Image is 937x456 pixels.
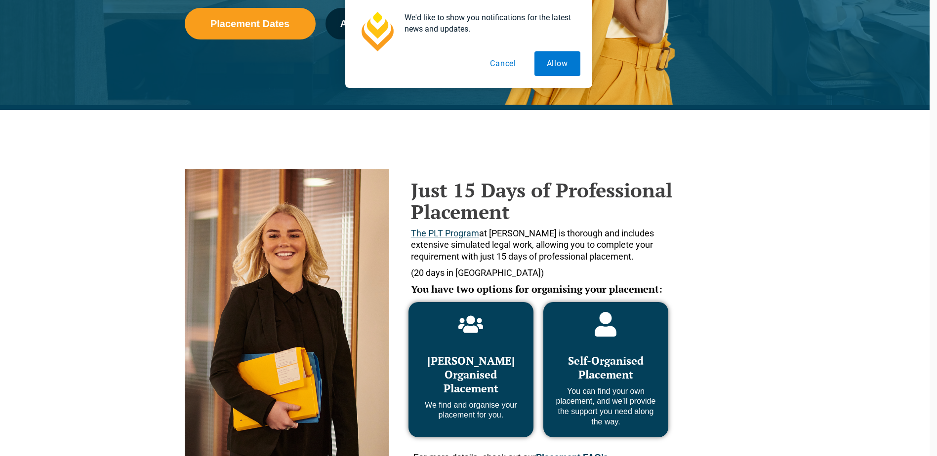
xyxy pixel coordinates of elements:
[534,51,580,76] button: Allow
[357,12,397,51] img: notification icon
[411,267,544,278] span: (20 days in [GEOGRAPHIC_DATA])
[418,400,524,421] p: We find and organise your placement for you.
[411,177,672,225] strong: Just 15 Days of Professional Placement
[411,282,662,296] span: You have two options for organising your placement:
[553,386,658,427] p: You can find your own placement, and we’ll provide the support you need along the way.
[397,12,580,35] div: We'd like to show you notifications for the latest news and updates.
[411,228,479,238] a: The PLT Program
[478,51,529,76] button: Cancel
[568,353,644,381] span: Self-Organised Placement
[427,353,515,395] span: [PERSON_NAME] Organised Placement
[411,228,654,262] span: at [PERSON_NAME] is thorough and includes extensive simulated legal work, allowing you to complet...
